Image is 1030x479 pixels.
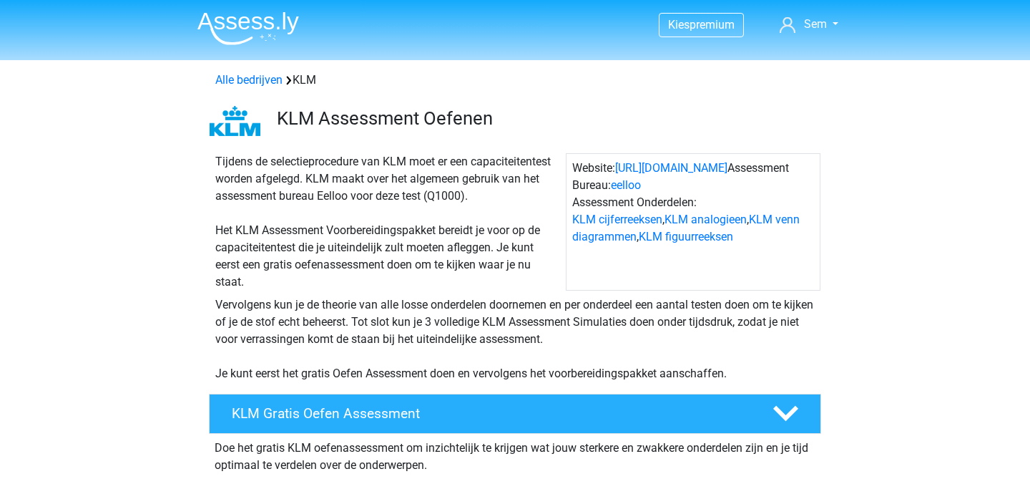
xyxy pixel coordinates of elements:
div: Doe het gratis KLM oefenassessment om inzichtelijk te krijgen wat jouw sterkere en zwakkere onder... [209,434,821,474]
a: eelloo [611,178,641,192]
a: Sem [774,16,844,33]
span: Kies [668,18,690,32]
div: Vervolgens kun je de theorie van alle losse onderdelen doornemen en per onderdeel een aantal test... [210,296,820,382]
div: Tijdens de selectieprocedure van KLM moet er een capaciteitentest worden afgelegd. KLM maakt over... [210,153,566,291]
a: KLM venn diagrammen [572,213,800,243]
h3: KLM Assessment Oefenen [277,107,810,130]
img: Assessly [197,11,299,45]
a: Kiespremium [659,15,743,34]
a: KLM figuurreeksen [639,230,733,243]
a: KLM analogieen [664,213,747,226]
span: Sem [804,17,827,31]
a: KLM cijferreeksen [572,213,662,226]
a: [URL][DOMAIN_NAME] [615,161,727,175]
a: KLM Gratis Oefen Assessment [203,394,827,434]
a: Alle bedrijven [215,73,283,87]
h4: KLM Gratis Oefen Assessment [232,405,750,422]
div: KLM [210,72,820,89]
div: Website: Assessment Bureau: Assessment Onderdelen: , , , [566,153,820,291]
span: premium [690,18,735,32]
